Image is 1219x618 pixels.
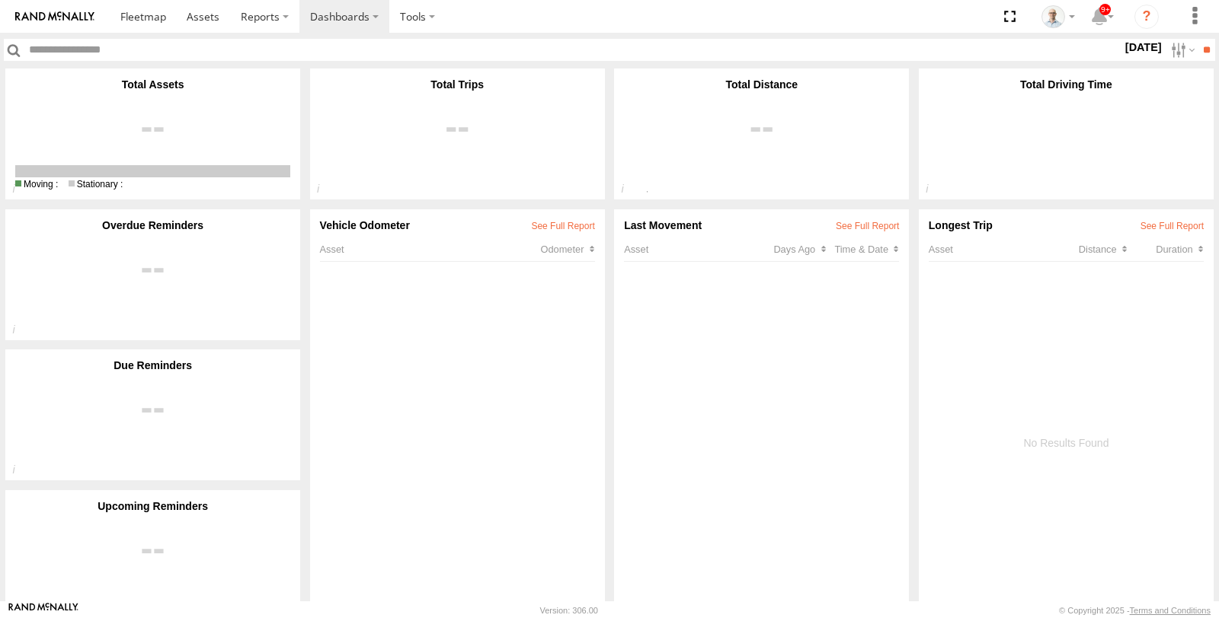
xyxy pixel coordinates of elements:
div: Kurt Byers [1036,5,1080,28]
div: Total Active/Deployed Assets [5,183,38,199]
div: Version: 306.00 [540,606,598,615]
div: Total distance travelled by assets [614,183,647,199]
label: [DATE] [1122,39,1165,56]
i: ? [1134,5,1159,29]
div: Click to Sort [1051,244,1128,255]
div: © Copyright 2025 - [1059,606,1211,615]
div: Total Distance [624,78,899,91]
a: Visit our Website [8,603,78,618]
div: Asset [929,244,1051,255]
div: Total Trips [320,78,595,91]
div: Total number of overdue notifications generated from your asset reminders [5,323,38,340]
div: Upcoming Reminders [15,500,290,512]
div: Click to Sort [1128,244,1204,255]
div: Due Reminders [15,359,290,371]
div: Click to Sort [541,244,595,255]
img: rand-logo.svg [15,11,94,22]
div: Total number of due reminder notifications generated from your asset reminders [5,463,38,480]
div: Click to Sort [834,244,899,255]
div: Click to Sort [773,244,834,255]
div: Total Assets [15,78,290,91]
a: View Due Reminders [15,371,290,470]
label: Search Filter Options [1165,39,1198,61]
div: Asset [320,244,541,255]
a: View Trips [320,91,595,151]
a: View Trips [15,91,290,161]
a: View Overdue Reminders [15,231,290,330]
a: View Upcoming Reminders [15,512,290,611]
div: Total driving time by Assets [919,183,952,199]
div: Total completed Trips within the selected period [310,183,343,199]
div: Overdue Reminders [15,219,290,231]
div: Vehicle Odometer [320,219,595,231]
a: Terms and Conditions [1130,606,1211,615]
div: Total Driving Time [929,78,1204,91]
a: View Trips [624,91,899,151]
div: Longest Trip [929,219,1204,231]
div: Asset [624,244,773,255]
div: Last Movement [624,219,899,231]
